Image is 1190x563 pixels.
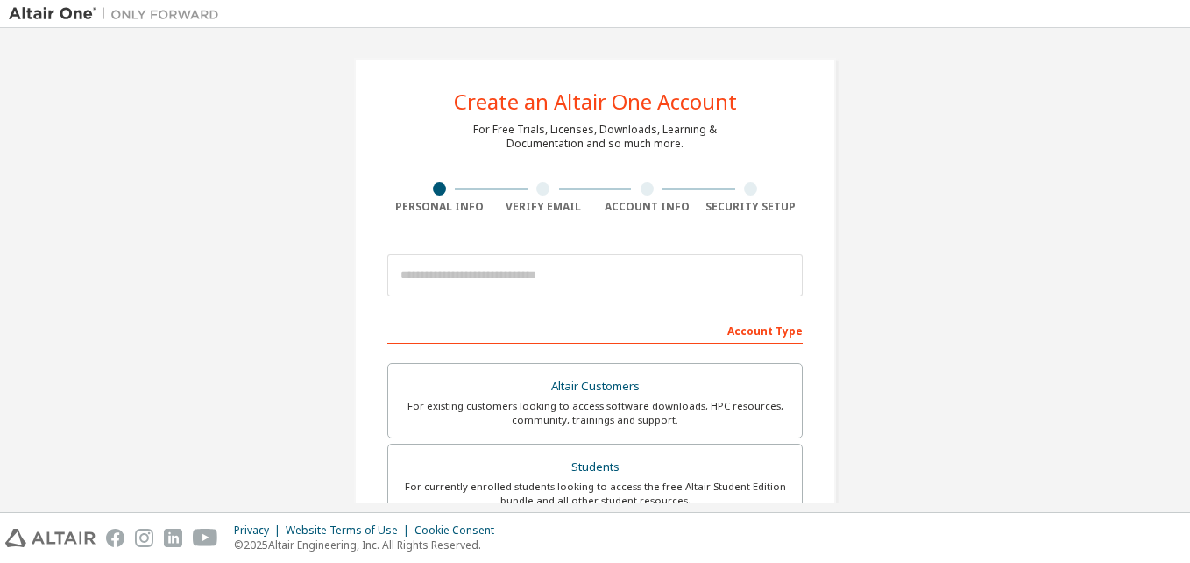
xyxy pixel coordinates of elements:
[387,316,803,344] div: Account Type
[473,123,717,151] div: For Free Trials, Licenses, Downloads, Learning & Documentation and so much more.
[399,455,791,480] div: Students
[5,529,96,547] img: altair_logo.svg
[135,529,153,547] img: instagram.svg
[9,5,228,23] img: Altair One
[454,91,737,112] div: Create an Altair One Account
[699,200,804,214] div: Security Setup
[414,524,505,538] div: Cookie Consent
[106,529,124,547] img: facebook.svg
[399,480,791,508] div: For currently enrolled students looking to access the free Altair Student Edition bundle and all ...
[234,538,505,552] p: © 2025 Altair Engineering, Inc. All Rights Reserved.
[595,200,699,214] div: Account Info
[492,200,596,214] div: Verify Email
[286,524,414,538] div: Website Terms of Use
[387,200,492,214] div: Personal Info
[164,529,182,547] img: linkedin.svg
[399,399,791,427] div: For existing customers looking to access software downloads, HPC resources, community, trainings ...
[399,374,791,399] div: Altair Customers
[193,529,218,547] img: youtube.svg
[234,524,286,538] div: Privacy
